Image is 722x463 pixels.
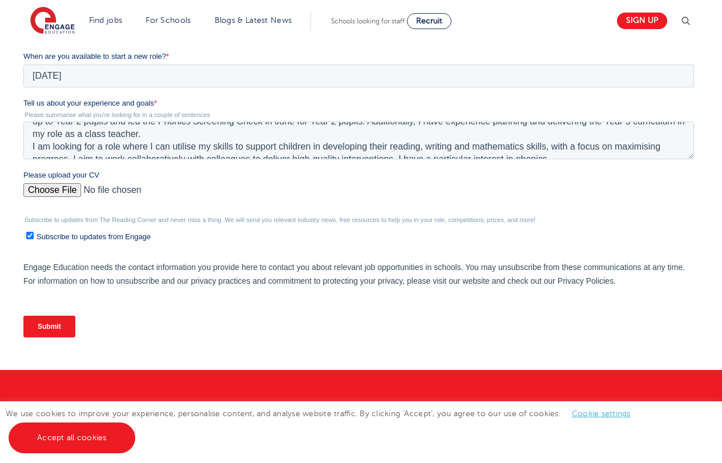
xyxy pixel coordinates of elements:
a: Blogs & Latest News [215,16,292,25]
a: Recruit [407,13,451,29]
a: Find jobs [89,16,123,25]
span: Schools looking for staff [331,17,405,25]
input: Subscribe to updates from Engage [3,392,10,400]
img: Engage Education [30,7,75,35]
input: *Contact Number [338,38,671,61]
span: Recruit [416,17,442,25]
span: Subscribe to updates from Engage [13,393,127,401]
span: We use cookies to improve your experience, personalise content, and analyse website traffic. By c... [6,409,642,442]
input: *Last name [338,2,671,25]
a: For Schools [146,16,191,25]
a: Accept all cookies [9,422,135,453]
a: Sign up [617,13,667,29]
a: Cookie settings [572,409,631,418]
